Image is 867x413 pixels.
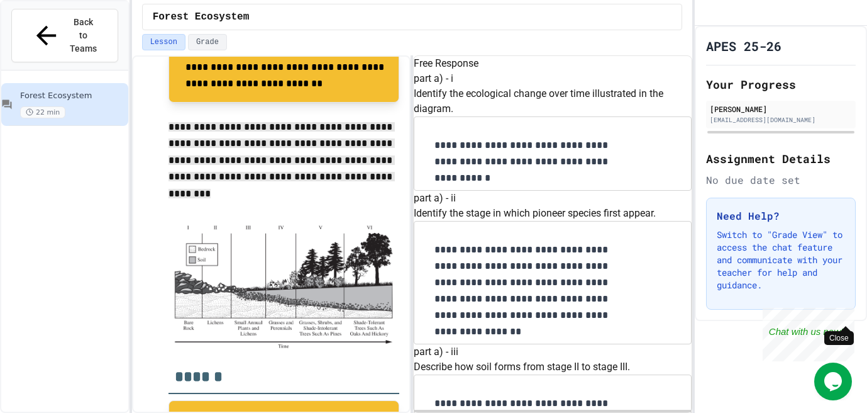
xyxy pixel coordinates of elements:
iframe: chat widget [814,363,854,400]
h6: part a) - ii [414,191,692,206]
h2: Assignment Details [706,150,856,167]
p: Identify the stage in which pioneer species first appear. [414,206,692,221]
button: Back to Teams [11,9,118,62]
p: Switch to "Grade View" to access the chat feature and communicate with your teacher for help and ... [717,229,845,291]
h6: part a) - i [414,71,692,86]
h1: APES 25-26 [706,37,781,55]
h3: Need Help? [717,208,845,223]
button: Lesson [142,34,185,50]
h2: Your Progress [706,76,856,93]
div: No due date set [706,173,856,188]
div: [PERSON_NAME] [710,103,852,115]
span: Forest Ecosystem [20,91,126,101]
div: [EMAIL_ADDRESS][DOMAIN_NAME] [710,115,852,125]
iframe: chat widget [763,308,854,361]
span: Back to Teams [69,16,98,55]
h6: Free Response [414,56,692,71]
p: Identify the ecological change over time illustrated in the diagram. [414,86,692,116]
span: 22 min [20,106,65,118]
h6: part a) - iii [414,344,692,359]
p: Describe how soil forms from stage II to stage III. [414,359,692,375]
button: Grade [188,34,227,50]
span: Forest Ecosystem [153,9,250,25]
